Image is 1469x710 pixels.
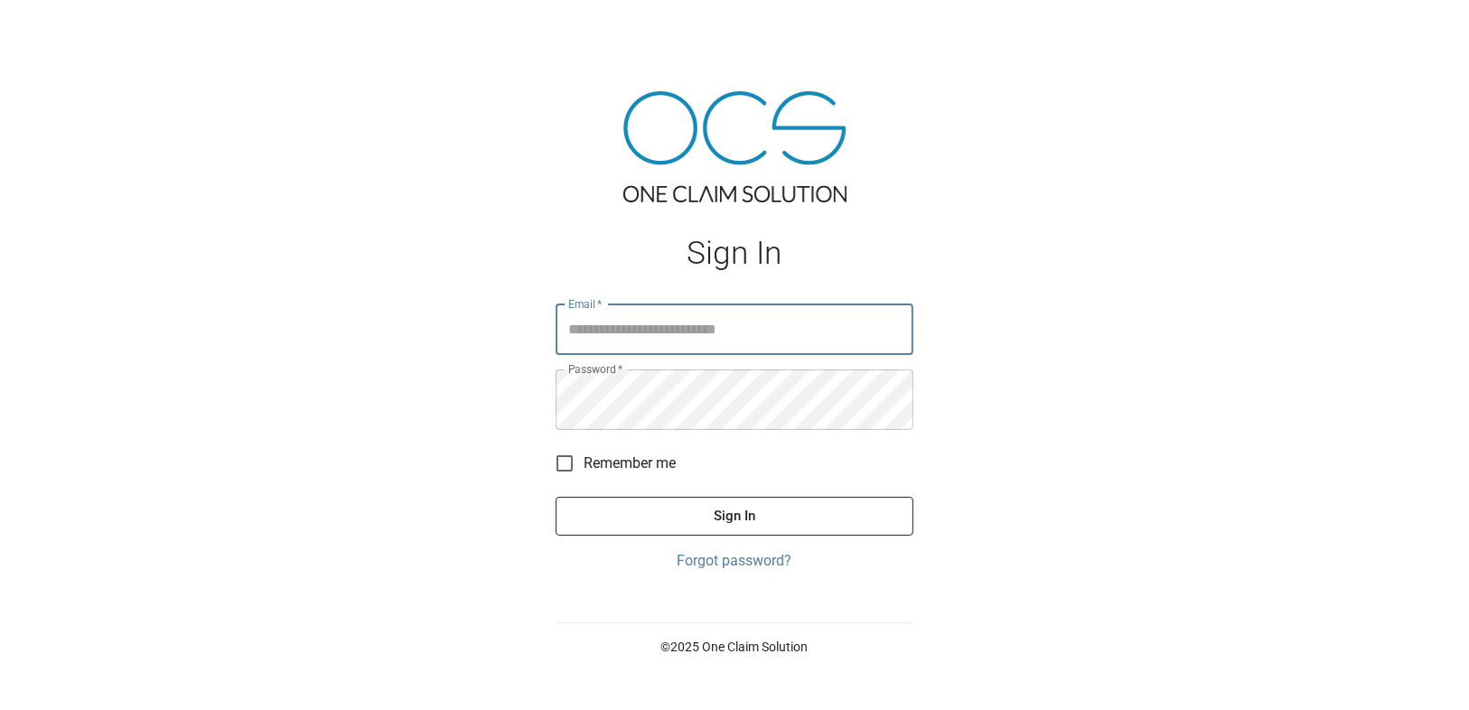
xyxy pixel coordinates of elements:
img: ocs-logo-white-transparent.png [22,11,94,47]
label: Email [568,296,603,312]
img: ocs-logo-tra.png [623,91,847,202]
label: Password [568,361,622,377]
h1: Sign In [556,235,913,272]
span: Remember me [584,453,676,474]
p: © 2025 One Claim Solution [556,638,913,656]
button: Sign In [556,497,913,535]
a: Forgot password? [556,550,913,572]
